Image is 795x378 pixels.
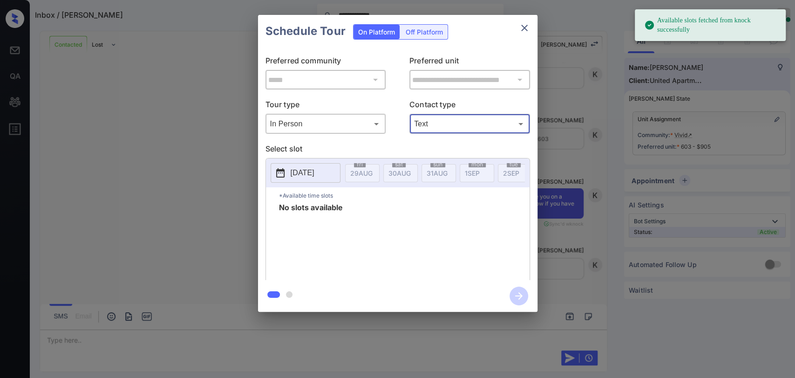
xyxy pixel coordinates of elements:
[515,19,534,37] button: close
[401,25,448,39] div: Off Platform
[353,25,400,39] div: On Platform
[644,12,778,38] div: Available slots fetched from knock successfully
[279,204,343,278] span: No slots available
[409,99,530,114] p: Contact type
[504,284,534,308] button: btn-next
[265,143,530,158] p: Select slot
[412,116,528,131] div: Text
[265,55,386,70] p: Preferred community
[265,99,386,114] p: Tour type
[271,163,340,183] button: [DATE]
[291,167,314,179] p: [DATE]
[409,55,530,70] p: Preferred unit
[258,15,353,48] h2: Schedule Tour
[279,187,530,204] p: *Available time slots
[268,116,384,131] div: In Person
